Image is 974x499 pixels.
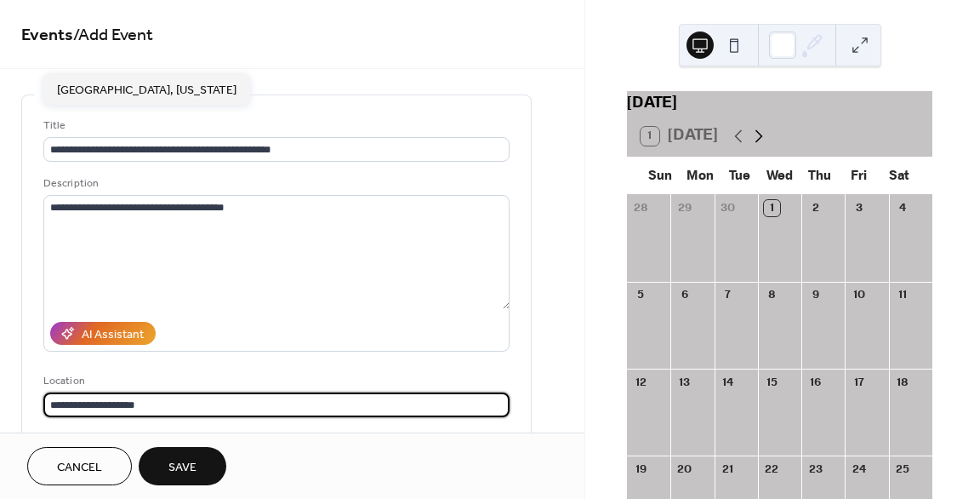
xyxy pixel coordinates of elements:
span: Save [168,459,197,477]
span: Link to Google Maps [64,432,157,450]
div: Wed [760,158,800,194]
div: 12 [633,375,648,390]
div: 7 [721,288,736,303]
div: Title [43,117,506,135]
div: 15 [764,375,779,390]
div: AI Assistant [82,326,144,344]
div: 4 [895,200,910,215]
div: Description [43,175,506,192]
div: 17 [852,375,867,390]
div: 11 [895,288,910,303]
div: 3 [852,200,867,215]
div: Sat [879,158,919,194]
div: 16 [807,375,823,390]
div: Tue [720,158,760,194]
div: [DATE] [627,91,932,116]
div: 22 [764,462,779,478]
div: 20 [676,462,692,478]
div: 14 [721,375,736,390]
a: Events [21,19,73,52]
div: 5 [633,288,648,303]
span: Cancel [57,459,102,477]
div: Location [43,372,506,390]
div: 9 [807,288,823,303]
div: 19 [633,462,648,478]
div: 30 [721,200,736,215]
span: / Add Event [73,19,153,52]
div: Mon [681,158,721,194]
div: Sun [641,158,681,194]
button: Save [139,447,226,485]
button: AI Assistant [50,322,156,345]
span: [GEOGRAPHIC_DATA], [US_STATE] [57,82,236,100]
div: Fri [840,158,880,194]
div: 13 [676,375,692,390]
div: 25 [895,462,910,478]
div: 10 [852,288,867,303]
span: Event details [43,88,119,106]
div: 23 [807,462,823,478]
div: 8 [764,288,779,303]
div: 6 [676,288,692,303]
div: 1 [764,200,779,215]
div: 29 [676,200,692,215]
div: 18 [895,375,910,390]
div: 2 [807,200,823,215]
button: Cancel [27,447,132,485]
div: 21 [721,462,736,478]
div: Thu [800,158,840,194]
div: 28 [633,200,648,215]
div: 24 [852,462,867,478]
